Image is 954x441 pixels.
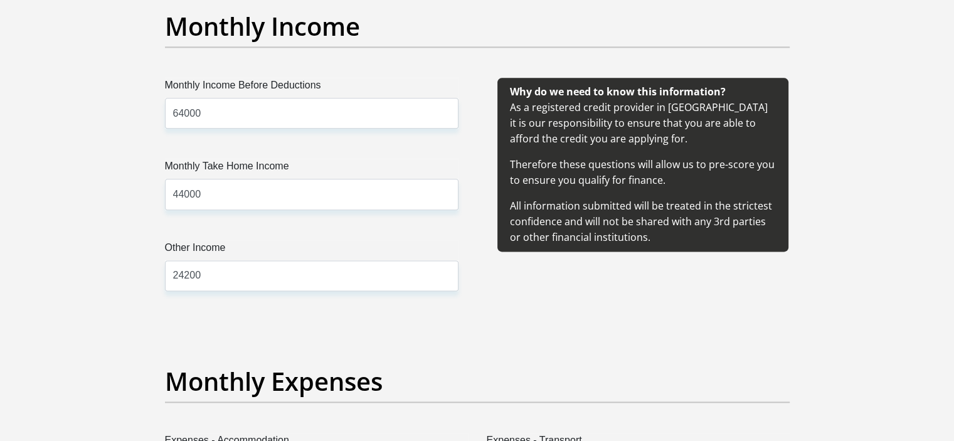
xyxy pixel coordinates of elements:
label: Monthly Income Before Deductions [165,78,458,98]
input: Monthly Income Before Deductions [165,98,458,129]
h2: Monthly Expenses [165,366,790,396]
input: Monthly Take Home Income [165,179,458,210]
label: Monthly Take Home Income [165,159,458,179]
span: As a registered credit provider in [GEOGRAPHIC_DATA] it is our responsibility to ensure that you ... [510,85,775,244]
input: Other Income [165,260,458,291]
h2: Monthly Income [165,11,790,41]
label: Other Income [165,240,458,260]
b: Why do we need to know this information? [510,85,726,98]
